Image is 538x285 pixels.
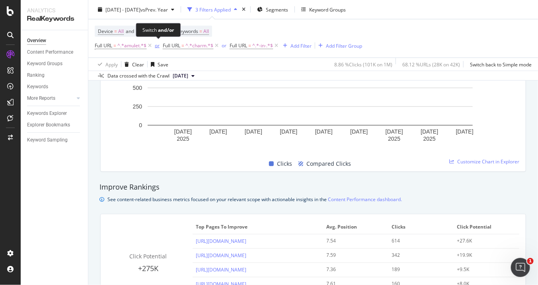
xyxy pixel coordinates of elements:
text: [DATE] [280,129,297,135]
div: Clear [132,61,144,68]
button: 3 Filters Applied [184,3,240,16]
div: 342 [392,252,445,259]
button: Keyword Groups [298,3,349,16]
text: [DATE] [386,129,403,135]
div: Data crossed with the Crawl [107,72,170,79]
span: 2025 Sep. 4th [173,72,188,79]
div: Overview [27,37,46,45]
div: 3 Filters Applied [195,6,231,13]
div: Keywords [27,83,48,91]
a: Overview [27,37,82,45]
div: Explorer Bookmarks [27,121,70,129]
div: Keyword Sampling [27,136,68,144]
div: info banner [99,195,527,204]
span: Clicks [277,159,292,169]
div: 614 [392,238,445,245]
div: Content Performance [27,48,73,56]
span: = [181,42,184,49]
span: Customize Chart in Explorer [457,158,519,165]
span: = [199,28,202,35]
span: Click Potential [130,252,167,260]
span: [DATE] - [DATE] [105,6,140,13]
div: Add Filter Group [326,42,362,49]
div: and/or [158,27,174,33]
span: and [126,28,134,35]
a: Explorer Bookmarks [27,121,82,129]
span: Click Potential [457,224,514,231]
div: 189 [392,266,445,273]
span: = [113,42,116,49]
a: More Reports [27,94,74,103]
div: A chart. [107,9,513,150]
button: Add Filter Group [315,41,362,50]
span: Full URL [95,42,112,49]
div: +27.6K [457,238,510,245]
div: Switch back to Simple mode [470,61,532,68]
button: Apply [95,58,118,71]
div: 8.86 % Clicks ( 101K on 1M ) [334,61,392,68]
div: 7.54 [327,238,380,245]
div: Keywords Explorer [27,109,67,118]
a: [URL][DOMAIN_NAME] [196,252,246,259]
text: [DATE] [174,129,192,135]
button: Segments [254,3,291,16]
div: RealKeywords [27,14,82,23]
text: 2025 [177,136,189,142]
text: 0 [139,122,142,128]
span: All [203,26,209,37]
div: Ranking [27,71,45,79]
span: All [118,26,124,37]
span: ^.*charm.*$ [185,40,213,51]
span: Avg. Position [327,224,384,231]
div: 7.59 [327,252,380,259]
a: [URL][DOMAIN_NAME] [196,267,246,273]
span: Top pages to improve [196,224,318,231]
button: [DATE] - [DATE]vsPrev. Year [95,3,177,16]
text: [DATE] [245,129,262,135]
div: 7.36 [327,266,380,273]
button: Save [148,58,168,71]
span: Clicks [392,224,449,231]
button: Clear [121,58,144,71]
div: Add Filter [290,42,312,49]
div: times [240,6,247,14]
iframe: Intercom live chat [511,258,530,277]
span: ^.*-in-.*$ [252,40,273,51]
text: [DATE] [209,129,227,135]
span: Keywords [177,28,198,35]
button: or [222,42,226,49]
a: Ranking [27,71,82,79]
span: Full URL [163,42,180,49]
button: Add Filter [280,41,312,50]
span: Segments [266,6,288,13]
text: 500 [133,85,142,91]
a: Customize Chart in Explorer [449,158,519,165]
a: [URL][DOMAIN_NAME] [196,238,246,245]
text: 250 [133,103,142,110]
a: Content Performance [27,48,82,56]
div: Apply [105,61,118,68]
button: or [155,42,160,49]
div: +9.5K [457,266,510,273]
span: = [248,42,251,49]
a: Keywords Explorer [27,109,82,118]
span: = [114,28,117,35]
div: More Reports [27,94,55,103]
button: Switch back to Simple mode [467,58,532,71]
span: Compared Clicks [306,159,351,169]
a: Keywords [27,83,82,91]
div: Keyword Groups [27,60,62,68]
a: Content Performance dashboard. [328,195,402,204]
div: +19.9K [457,252,510,259]
div: Keyword Groups [309,6,346,13]
span: Full URL [230,42,247,49]
a: Keyword Groups [27,60,82,68]
div: Save [158,61,168,68]
text: 2025 [423,136,436,142]
span: +275K [138,264,158,273]
span: Device [98,28,113,35]
span: vs Prev. Year [140,6,168,13]
text: [DATE] [421,129,438,135]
